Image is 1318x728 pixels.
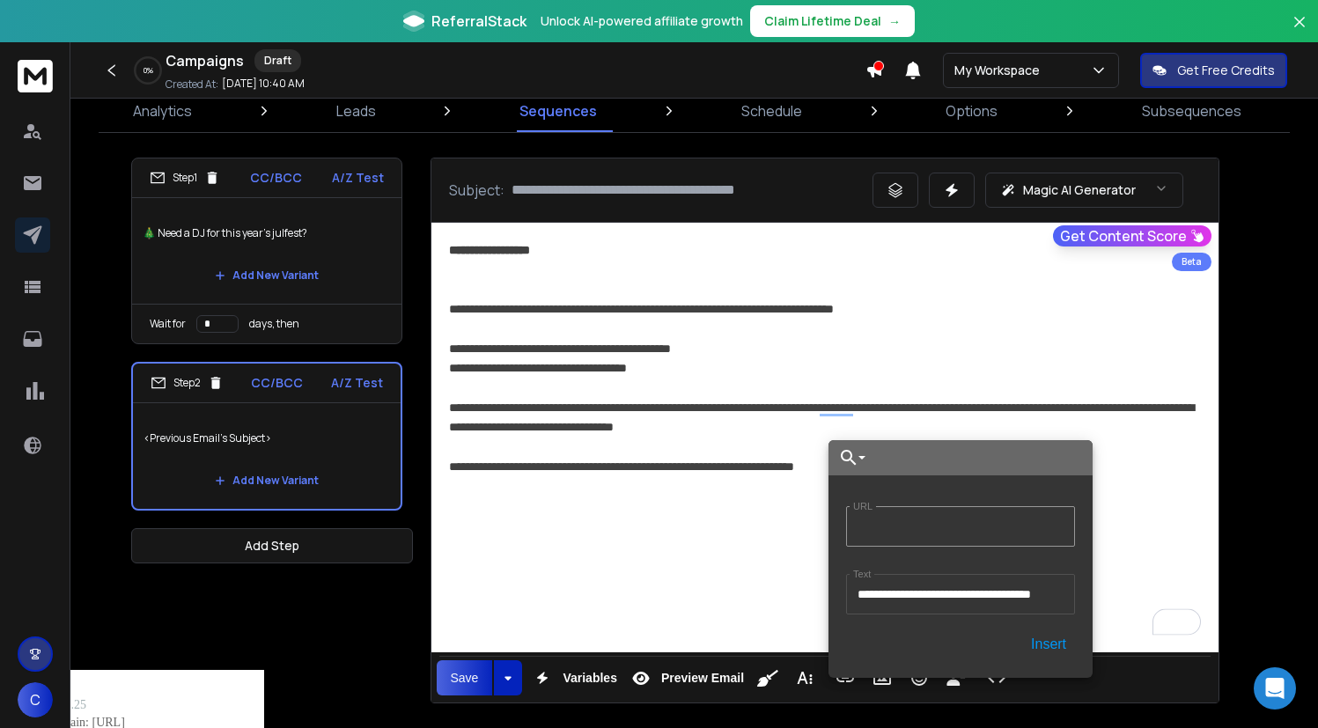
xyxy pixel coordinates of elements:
[526,660,621,695] button: Variables
[751,660,784,695] button: Clean HTML
[559,671,621,686] span: Variables
[331,374,383,392] p: A/Z Test
[28,28,42,42] img: logo_orange.svg
[902,660,936,695] button: Emoticons
[201,258,333,293] button: Add New Variant
[18,682,53,717] button: C
[828,440,869,475] button: Choose Link
[332,169,384,187] p: A/Z Test
[509,90,607,132] a: Sequences
[437,660,493,695] button: Save
[1172,253,1211,271] div: Beta
[166,50,244,71] h1: Campaigns
[741,100,802,121] p: Schedule
[431,11,526,32] span: ReferralStack
[624,660,747,695] button: Preview Email
[954,62,1047,79] p: My Workspace
[46,46,125,60] div: Domain: [URL]
[658,671,747,686] span: Preview Email
[850,569,874,580] label: Text
[151,375,224,391] div: Step 2
[828,660,862,695] button: Insert Link (⌘K)
[541,12,743,30] p: Unlock AI-powered affiliate growth
[195,104,297,115] div: Keywords by Traffic
[28,46,42,60] img: website_grey.svg
[326,90,387,132] a: Leads
[133,100,192,121] p: Analytics
[1022,629,1075,660] button: Insert
[1142,100,1241,121] p: Subsequences
[336,100,376,121] p: Leads
[131,362,402,511] li: Step2CC/BCCA/Z Test<Previous Email's Subject>Add New Variant
[143,209,391,258] p: 🎄 Need a DJ for this year’s julfest?
[144,65,153,76] p: 0 %
[1023,181,1136,199] p: Magic AI Generator
[122,90,202,132] a: Analytics
[48,102,62,116] img: tab_domain_overview_orange.svg
[249,317,299,331] p: days, then
[850,501,876,512] label: URL
[939,660,973,695] button: Insert Unsubscribe Link
[222,77,305,91] p: [DATE] 10:40 AM
[888,12,901,30] span: →
[1288,11,1311,53] button: Close banner
[1140,53,1287,88] button: Get Free Credits
[166,77,218,92] p: Created At:
[150,170,220,186] div: Step 1
[49,28,86,42] div: v 4.0.25
[131,528,413,563] button: Add Step
[131,158,402,344] li: Step1CC/BCCA/Z Test🎄 Need a DJ for this year’s julfest?Add New VariantWait fordays, then
[519,100,597,121] p: Sequences
[431,223,1219,652] div: To enrich screen reader interactions, please activate Accessibility in Grammarly extension settings
[254,49,301,72] div: Draft
[750,5,915,37] button: Claim Lifetime Deal→
[250,169,302,187] p: CC/BCC
[67,104,158,115] div: Domain Overview
[946,100,998,121] p: Options
[865,660,899,695] button: Insert Image (⌘P)
[150,317,186,331] p: Wait for
[201,463,333,498] button: Add New Variant
[1053,225,1211,246] button: Get Content Score
[731,90,813,132] a: Schedule
[935,90,1008,132] a: Options
[788,660,821,695] button: More Text
[1254,667,1296,710] div: Open Intercom Messenger
[144,414,390,463] p: <Previous Email's Subject>
[449,180,504,201] p: Subject:
[985,173,1183,208] button: Magic AI Generator
[175,102,189,116] img: tab_keywords_by_traffic_grey.svg
[980,660,1013,695] button: Code View
[1131,90,1252,132] a: Subsequences
[251,374,303,392] p: CC/BCC
[1177,62,1275,79] p: Get Free Credits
